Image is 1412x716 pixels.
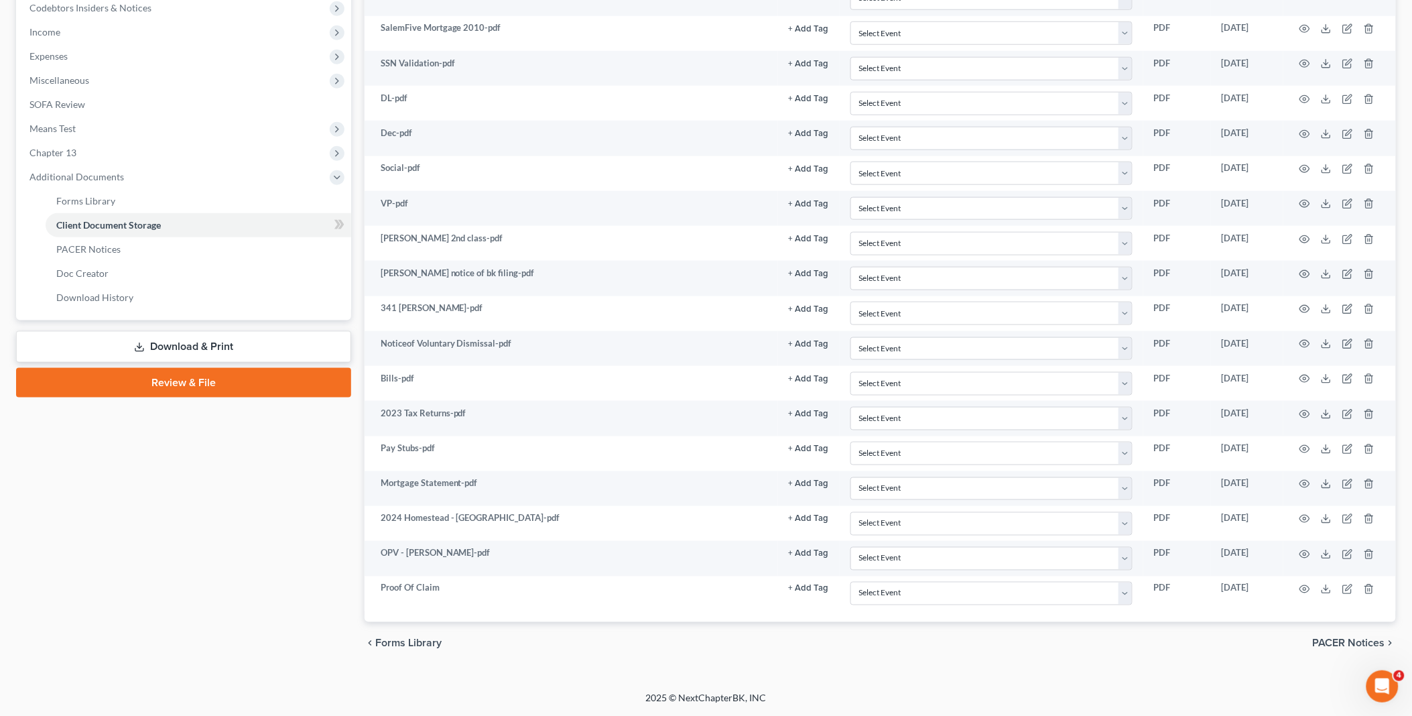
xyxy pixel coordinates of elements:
[365,436,778,471] td: Pay Stubs-pdf
[56,243,121,255] span: PACER Notices
[365,541,778,576] td: OPV - [PERSON_NAME]-pdf
[365,506,778,541] td: 2024 Homestead - [GEOGRAPHIC_DATA]-pdf
[365,191,778,226] td: VP-pdf
[1211,51,1283,86] td: [DATE]
[365,86,778,121] td: DL-pdf
[1211,506,1283,541] td: [DATE]
[365,366,778,401] td: Bills-pdf
[789,129,829,138] button: + Add Tag
[16,368,351,398] a: Review & File
[365,471,778,506] td: Mortgage Statement-pdf
[789,477,829,490] a: + Add Tag
[789,337,829,350] a: + Add Tag
[46,237,351,261] a: PACER Notices
[1143,436,1211,471] td: PDF
[46,261,351,286] a: Doc Creator
[1211,261,1283,296] td: [DATE]
[1211,401,1283,436] td: [DATE]
[789,92,829,105] a: + Add Tag
[1211,331,1283,366] td: [DATE]
[789,200,829,208] button: + Add Tag
[1143,16,1211,51] td: PDF
[29,50,68,62] span: Expenses
[789,547,829,560] a: + Add Tag
[365,331,778,366] td: Noticeof Voluntary Dismissal-pdf
[789,302,829,314] a: + Add Tag
[29,171,124,182] span: Additional Documents
[1143,191,1211,226] td: PDF
[46,286,351,310] a: Download History
[789,232,829,245] a: + Add Tag
[1211,436,1283,471] td: [DATE]
[789,442,829,455] a: + Add Tag
[365,121,778,156] td: Dec-pdf
[1313,638,1396,649] button: PACER Notices chevron_right
[1211,86,1283,121] td: [DATE]
[1385,638,1396,649] i: chevron_right
[789,305,829,314] button: + Add Tag
[29,99,85,110] span: SOFA Review
[365,156,778,191] td: Social-pdf
[365,296,778,331] td: 341 [PERSON_NAME]-pdf
[29,74,89,86] span: Miscellaneous
[16,331,351,363] a: Download & Print
[365,577,778,611] td: Proof Of Claim
[29,147,76,158] span: Chapter 13
[1211,16,1283,51] td: [DATE]
[1366,670,1399,703] iframe: Intercom live chat
[789,515,829,524] button: + Add Tag
[789,512,829,525] a: + Add Tag
[1211,226,1283,261] td: [DATE]
[56,219,161,231] span: Client Document Storage
[365,638,375,649] i: chevron_left
[56,292,133,303] span: Download History
[365,226,778,261] td: [PERSON_NAME] 2nd class-pdf
[1143,471,1211,506] td: PDF
[1211,296,1283,331] td: [DATE]
[1211,121,1283,156] td: [DATE]
[789,585,829,593] button: + Add Tag
[789,550,829,558] button: + Add Tag
[789,267,829,280] a: + Add Tag
[1143,121,1211,156] td: PDF
[1211,191,1283,226] td: [DATE]
[1211,541,1283,576] td: [DATE]
[789,25,829,34] button: + Add Tag
[324,692,1088,716] div: 2025 © NextChapterBK, INC
[1211,471,1283,506] td: [DATE]
[789,57,829,70] a: + Add Tag
[1313,638,1385,649] span: PACER Notices
[789,480,829,489] button: + Add Tag
[1143,156,1211,191] td: PDF
[1143,331,1211,366] td: PDF
[789,410,829,418] button: + Add Tag
[56,195,115,206] span: Forms Library
[375,638,442,649] span: Forms Library
[789,95,829,103] button: + Add Tag
[789,162,829,174] a: + Add Tag
[1211,577,1283,611] td: [DATE]
[29,26,60,38] span: Income
[789,60,829,68] button: + Add Tag
[789,21,829,34] a: + Add Tag
[365,51,778,86] td: SSN Validation-pdf
[1211,156,1283,191] td: [DATE]
[789,444,829,453] button: + Add Tag
[365,16,778,51] td: SalemFive Mortgage 2010-pdf
[1143,86,1211,121] td: PDF
[1143,296,1211,331] td: PDF
[1143,401,1211,436] td: PDF
[46,189,351,213] a: Forms Library
[1211,366,1283,401] td: [DATE]
[1143,366,1211,401] td: PDF
[789,375,829,383] button: + Add Tag
[365,401,778,436] td: 2023 Tax Returns-pdf
[789,127,829,139] a: + Add Tag
[365,638,442,649] button: chevron_left Forms Library
[46,213,351,237] a: Client Document Storage
[1143,226,1211,261] td: PDF
[1143,261,1211,296] td: PDF
[1143,51,1211,86] td: PDF
[56,267,109,279] span: Doc Creator
[29,2,151,13] span: Codebtors Insiders & Notices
